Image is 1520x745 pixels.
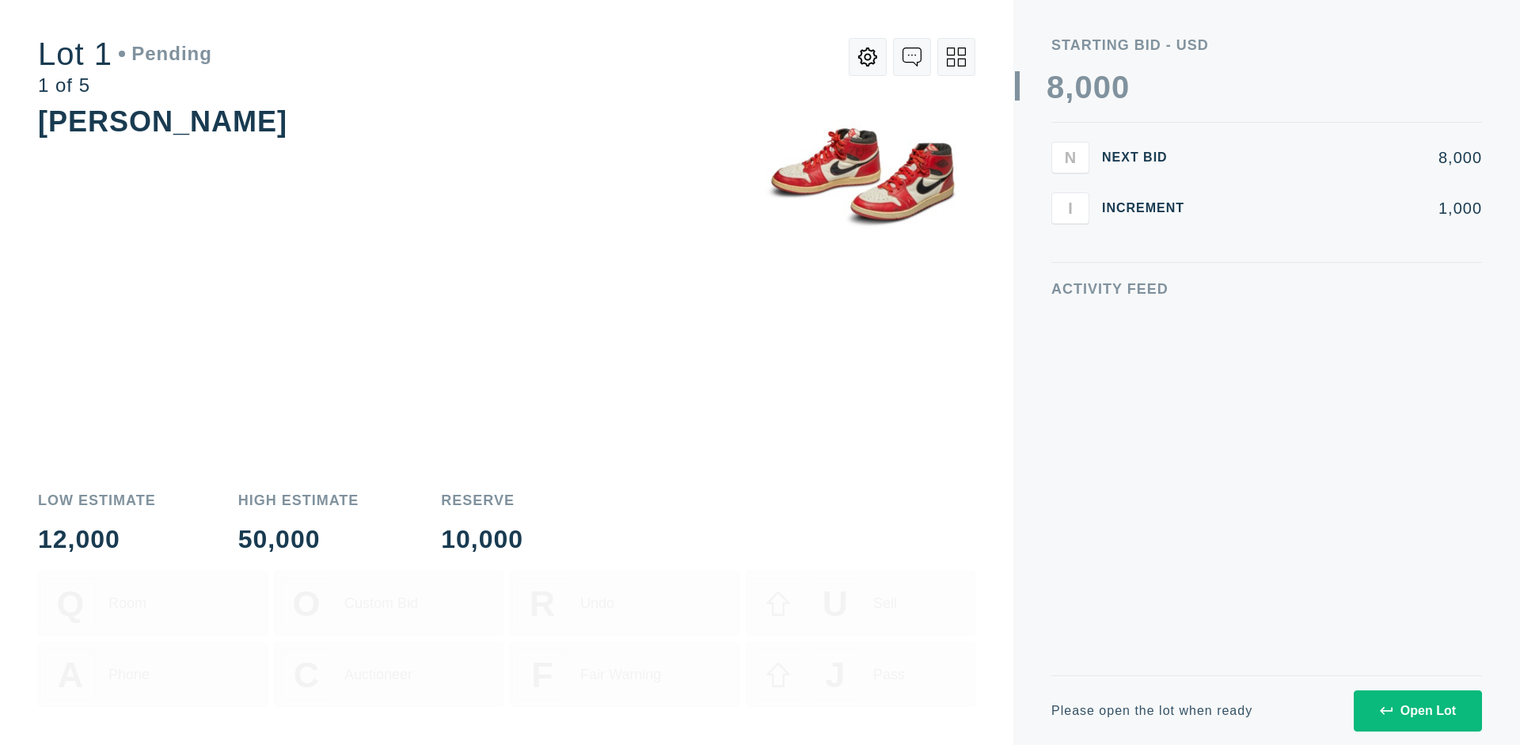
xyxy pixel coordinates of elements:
div: Starting Bid - USD [1051,38,1482,52]
div: Reserve [441,493,523,507]
div: Low Estimate [38,493,156,507]
span: N [1065,148,1076,166]
div: 50,000 [238,526,359,552]
div: Activity Feed [1051,282,1482,296]
button: I [1051,192,1089,224]
button: N [1051,142,1089,173]
div: , [1065,71,1074,388]
div: 0 [1111,71,1130,103]
div: 1 of 5 [38,76,212,95]
span: I [1068,199,1073,217]
div: Please open the lot when ready [1051,705,1252,717]
div: 8,000 [1210,150,1482,165]
div: 0 [1093,71,1111,103]
div: 8 [1047,71,1065,103]
div: [PERSON_NAME] [38,105,287,138]
div: Pending [119,44,212,63]
div: 10,000 [441,526,523,552]
div: Open Lot [1380,704,1456,718]
button: Open Lot [1354,690,1482,732]
div: 0 [1074,71,1092,103]
div: 1,000 [1210,200,1482,216]
div: Next Bid [1102,151,1197,164]
div: 12,000 [38,526,156,552]
div: Lot 1 [38,38,212,70]
div: High Estimate [238,493,359,507]
div: Increment [1102,202,1197,215]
